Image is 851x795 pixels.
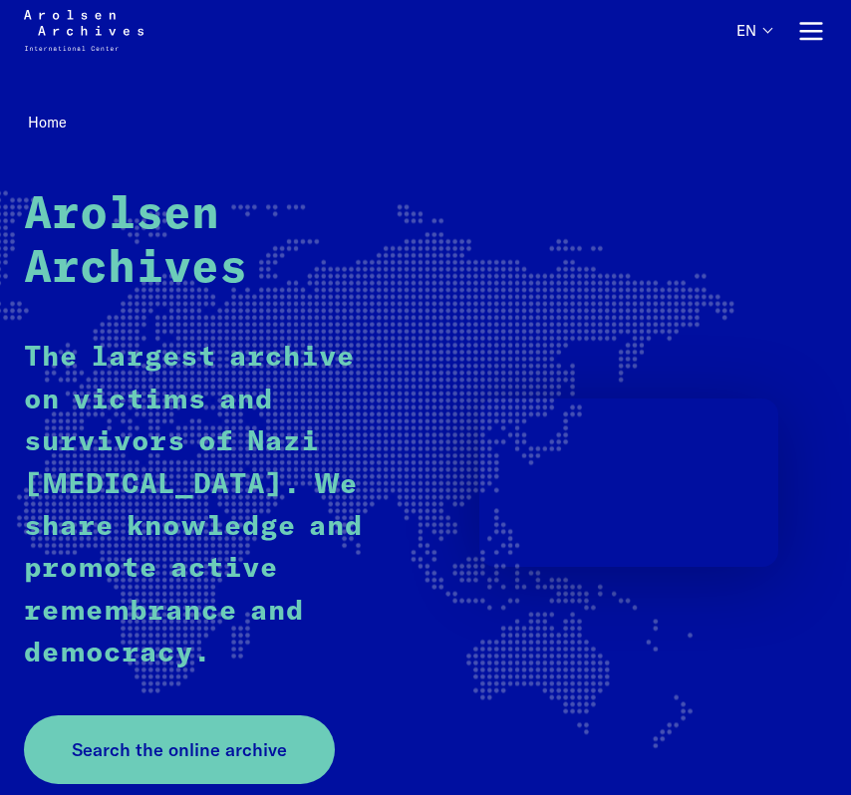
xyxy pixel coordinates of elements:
[736,22,771,59] button: English, language selection
[28,114,67,132] span: Home
[24,109,827,138] nav: Breadcrumb
[24,715,335,784] a: Search the online archive
[24,337,391,675] p: The largest archive on victims and survivors of Nazi [MEDICAL_DATA]. We share knowledge and promo...
[736,10,827,51] nav: Primary
[72,736,287,763] span: Search the online archive
[24,192,247,293] strong: Arolsen Archives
